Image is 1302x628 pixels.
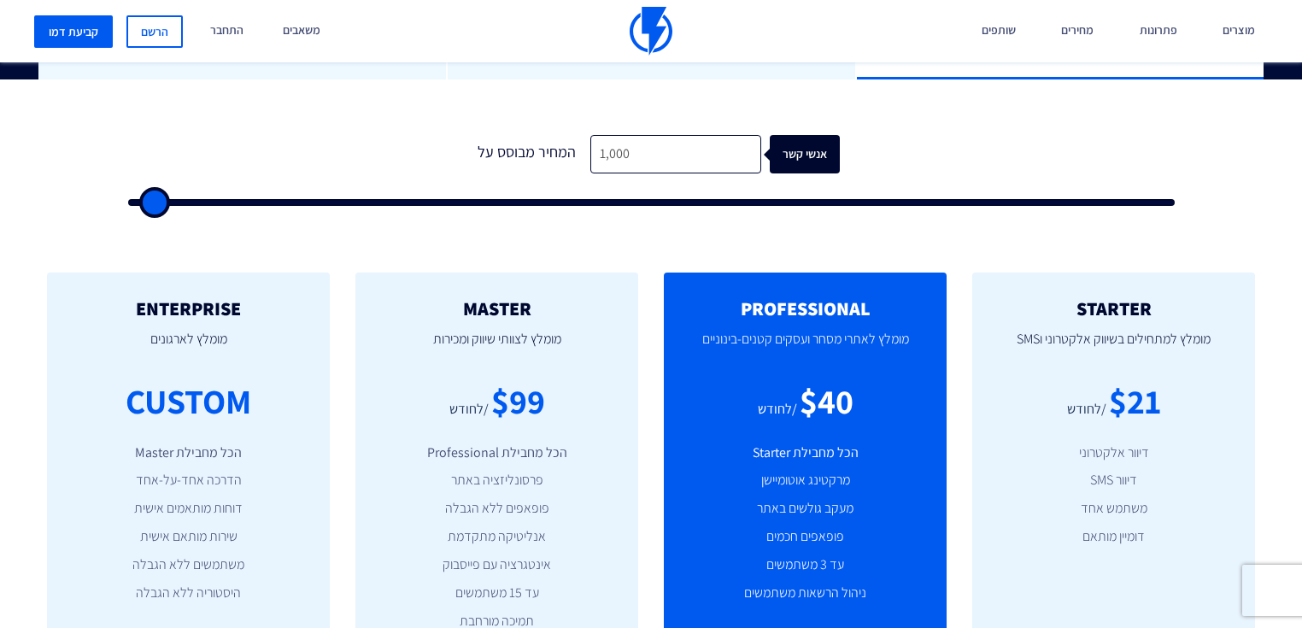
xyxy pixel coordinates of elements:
div: /לחודש [449,400,489,420]
li: דומיין מותאם [998,527,1229,547]
h2: MASTER [381,298,613,319]
div: $99 [491,377,545,426]
li: משתמש אחד [998,499,1229,519]
div: CUSTOM [126,377,251,426]
div: $40 [800,377,853,426]
li: אינטגרציה עם פייסבוק [381,555,613,575]
li: דיוור אלקטרוני [998,443,1229,463]
div: /לחודש [1067,400,1106,420]
li: היסטוריה ללא הגבלה [73,584,304,603]
li: עד 15 משתמשים [381,584,613,603]
p: מומלץ לצוותי שיווק ומכירות [381,319,613,377]
li: אנליטיקה מתקדמת [381,527,613,547]
p: מומלץ למתחילים בשיווק אלקטרוני וSMS [998,319,1229,377]
li: פרסונליזציה באתר [381,471,613,490]
p: מומלץ לאתרי מסחר ועסקים קטנים-בינוניים [689,319,921,377]
li: הכל מחבילת Starter [689,443,921,463]
a: הרשם [126,15,183,48]
li: הכל מחבילת Master [73,443,304,463]
div: אנשי קשר [780,135,850,173]
li: דיוור SMS [998,471,1229,490]
li: מרקטינג אוטומיישן [689,471,921,490]
li: ניהול הרשאות משתמשים [689,584,921,603]
li: דוחות מותאמים אישית [73,499,304,519]
li: הדרכה אחד-על-אחד [73,471,304,490]
h2: PROFESSIONAL [689,298,921,319]
li: מעקב גולשים באתר [689,499,921,519]
li: שירות מותאם אישית [73,527,304,547]
h2: STARTER [998,298,1229,319]
div: /לחודש [758,400,797,420]
div: המחיר מבוסס על [462,135,590,173]
li: פופאפים ללא הגבלה [381,499,613,519]
a: קביעת דמו [34,15,113,48]
li: משתמשים ללא הגבלה [73,555,304,575]
li: פופאפים חכמים [689,527,921,547]
li: עד 3 משתמשים [689,555,921,575]
h2: ENTERPRISE [73,298,304,319]
li: הכל מחבילת Professional [381,443,613,463]
p: מומלץ לארגונים [73,319,304,377]
div: $21 [1109,377,1161,426]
